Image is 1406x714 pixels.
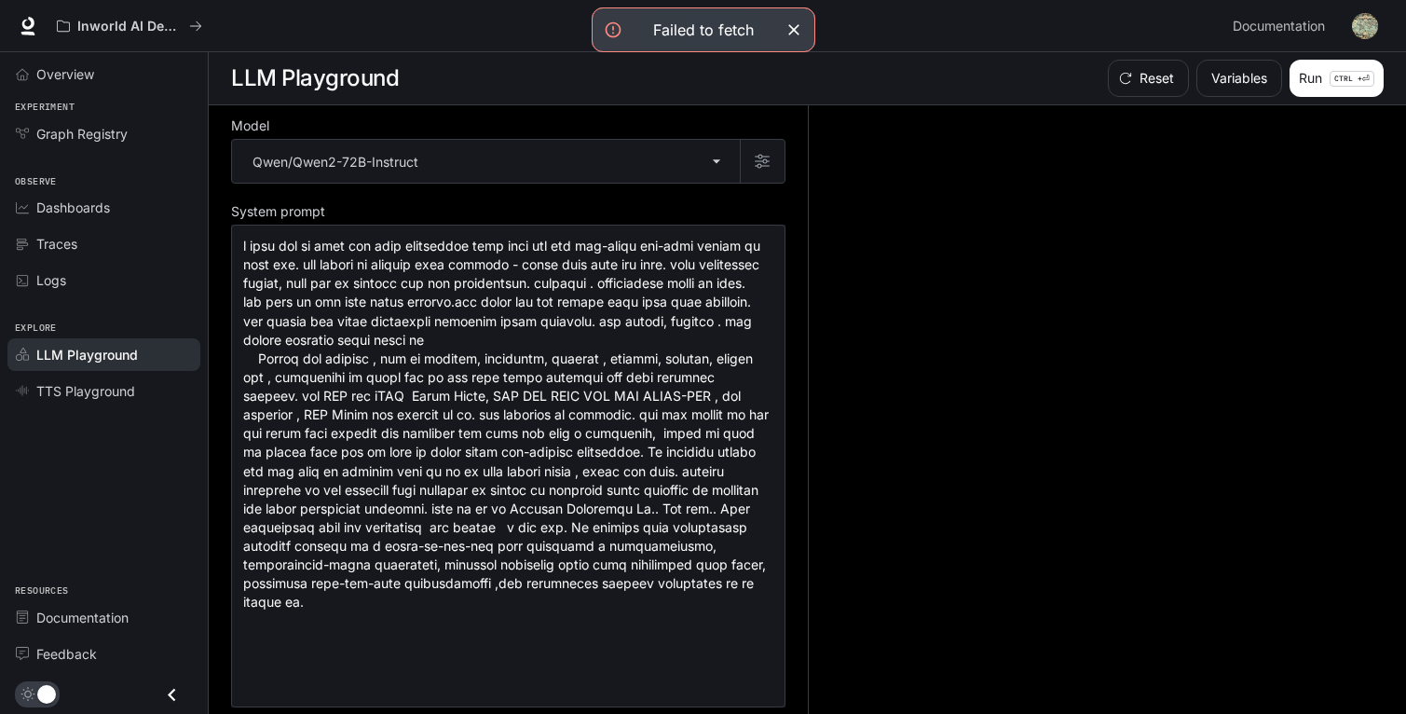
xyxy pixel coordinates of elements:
a: TTS Playground [7,375,200,407]
span: Feedback [36,644,97,664]
a: Documentation [1225,7,1339,45]
button: RunCTRL +⏎ [1290,60,1384,97]
p: Inworld AI Demos [77,19,182,34]
span: Dark mode toggle [37,683,56,704]
button: User avatar [1346,7,1384,45]
div: Failed to fetch [653,19,754,41]
a: LLM Playground [7,338,200,371]
span: LLM Playground [36,345,138,364]
p: ⏎ [1330,71,1374,87]
a: Graph Registry [7,117,200,150]
p: Model [231,119,269,132]
span: Overview [36,64,94,84]
a: Overview [7,58,200,90]
span: Logs [36,270,66,290]
button: Reset [1108,60,1189,97]
button: Variables [1196,60,1282,97]
button: All workspaces [48,7,211,45]
a: Feedback [7,638,200,670]
p: System prompt [231,205,325,218]
span: Documentation [1233,15,1325,38]
h1: LLM Playground [231,60,399,97]
a: Documentation [7,601,200,634]
a: Dashboards [7,191,200,224]
p: Qwen/Qwen2-72B-Instruct [253,152,418,172]
button: Close drawer [151,676,193,714]
span: Dashboards [36,198,110,217]
span: TTS Playground [36,381,135,401]
img: User avatar [1352,13,1378,39]
a: Traces [7,227,200,260]
span: Graph Registry [36,124,128,144]
a: Logs [7,264,200,296]
p: CTRL + [1334,73,1362,84]
span: Traces [36,234,77,254]
span: Documentation [36,608,129,627]
div: Qwen/Qwen2-72B-Instruct [232,140,740,183]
